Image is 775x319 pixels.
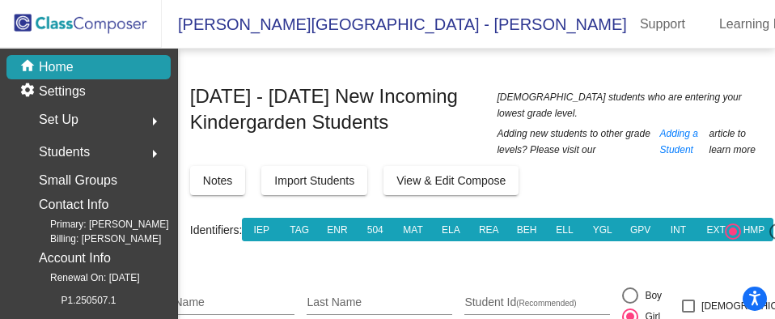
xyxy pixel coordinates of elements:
p: Home [39,57,74,77]
p: Account Info [39,247,111,270]
mat-icon: arrow_right [145,112,164,131]
mat-icon: settings [19,82,39,101]
button: GPV [621,218,660,241]
span: View & Edit Compose [396,174,506,187]
input: Student Id [464,296,610,309]
button: YGL [583,218,622,241]
p: Contact Info [39,194,108,216]
span: Billing: [PERSON_NAME] [24,232,161,246]
span: [DATE] - [DATE] New Incoming Kindergarden Students [190,83,489,135]
input: First Name [149,296,294,309]
button: ELL [545,218,584,241]
a: Support [627,11,698,37]
button: ELA [432,218,471,241]
span: Import Students [274,174,354,187]
a: Identifiers: [190,223,243,236]
button: Notes [190,166,246,195]
div: Boy [638,288,662,303]
button: ENR [318,218,357,241]
span: [DEMOGRAPHIC_DATA] students who are entering your lowest grade level. [497,89,763,121]
button: BEH [507,218,546,241]
button: HMP [735,218,773,241]
input: Last Name [307,296,452,309]
span: Notes [203,174,233,187]
button: Import Students [261,166,367,195]
button: View & Edit Compose [383,166,519,195]
p: Small Groups [39,169,117,192]
button: IEP [242,218,281,241]
span: Primary: [PERSON_NAME] [24,217,169,232]
span: Set Up [39,108,78,131]
span: Students [39,141,90,164]
button: EXT [697,218,735,241]
button: INT [659,218,697,241]
span: [PERSON_NAME][GEOGRAPHIC_DATA] - [PERSON_NAME] [162,11,627,37]
span: Adding new students to other grade levels? Please visit our article to learn more [497,125,763,158]
p: Settings [39,82,86,101]
mat-icon: home [19,57,39,77]
mat-icon: arrow_right [145,144,164,164]
span: Renewal On: [DATE] [24,270,139,285]
a: Adding a Student [660,125,707,158]
button: MAT [394,218,433,241]
button: TAG [280,218,319,241]
button: REA [469,218,508,241]
button: 504 [356,218,395,241]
